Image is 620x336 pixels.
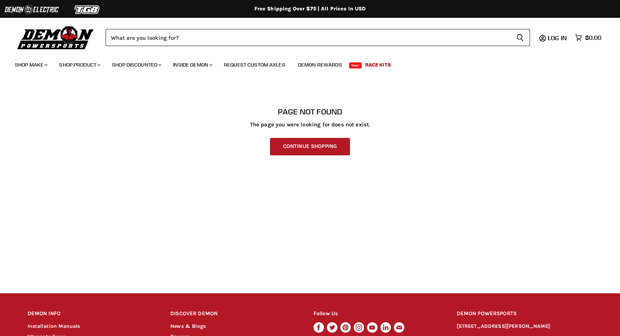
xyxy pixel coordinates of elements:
span: $0.00 [585,34,601,41]
h2: DISCOVER DEMON [170,305,299,323]
a: Demon Rewards [292,57,348,72]
a: Shop Product [54,57,105,72]
p: The page you were looking for does not exist. [28,122,593,128]
a: Race Kits [360,57,396,72]
button: Search [510,29,530,46]
a: Shop Discounted [106,57,166,72]
span: New! [349,62,362,68]
form: Product [106,29,530,46]
h2: DEMON POWERSPORTS [457,305,593,323]
a: Shop Make [9,57,52,72]
p: [STREET_ADDRESS][PERSON_NAME] [457,322,593,331]
a: Request Custom Axles [218,57,291,72]
span: Log in [548,34,567,42]
a: Inside Demon [167,57,217,72]
input: Search [106,29,510,46]
a: Installation Manuals [28,323,80,329]
ul: Main menu [9,54,600,72]
img: Demon Electric Logo 2 [4,3,60,17]
a: $0.00 [571,32,605,43]
h2: Follow Us [314,305,443,323]
img: TGB Logo 2 [60,3,115,17]
img: Demon Powersports [15,24,96,51]
h2: DEMON INFO [28,305,157,323]
a: Log in [544,35,571,41]
h1: Page not found [28,107,593,116]
a: Continue Shopping [270,138,350,155]
div: Free Shipping Over $75 | All Prices In USD [13,6,608,12]
a: News & Blogs [170,323,206,329]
